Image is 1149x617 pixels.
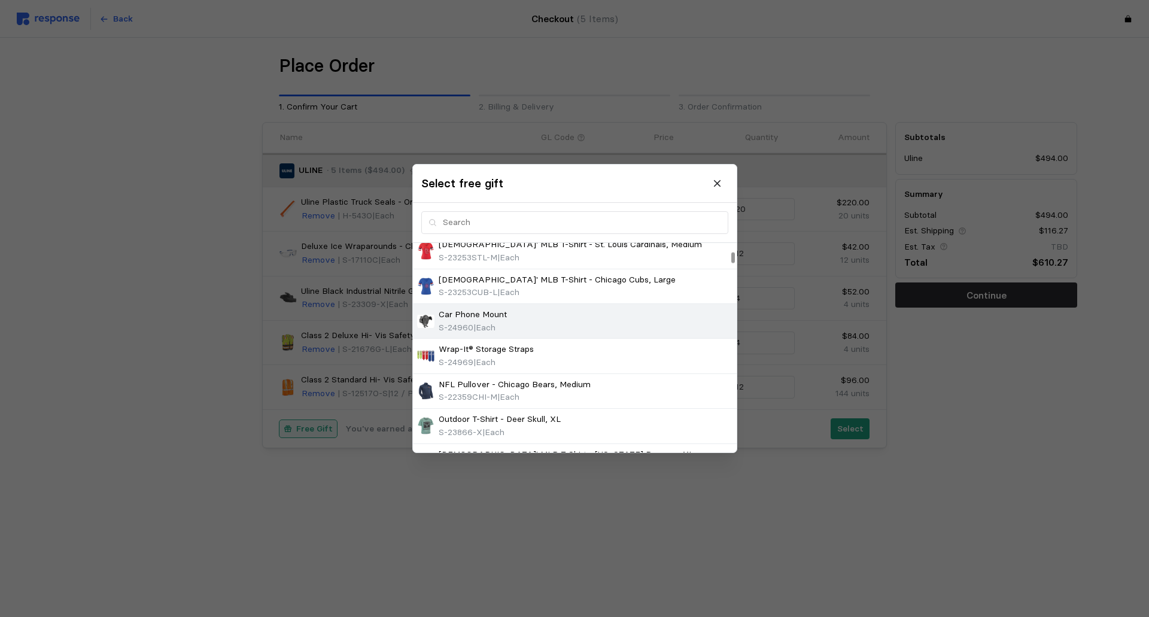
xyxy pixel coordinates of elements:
p: Outdoor T-Shirt - Deer Skull, XL [439,413,561,426]
span: | Each [482,427,504,437]
span: S-23253CUB-L [439,287,497,297]
p: [DEMOGRAPHIC_DATA]' MLB T-Shirt - St. Louis Cardinals, Medium [439,238,702,251]
span: S-23866-X [439,427,482,437]
p: Car Phone Mount [439,308,507,321]
span: S-24960 [439,322,473,333]
span: | Each [497,252,519,263]
span: | Each [473,322,496,333]
span: S-24969 [439,357,473,367]
img: S-23253STL-M [417,243,434,260]
span: | Each [497,287,519,297]
img: S-24960 [417,312,434,330]
h3: Select free gift [421,175,503,192]
span: | Each [497,392,519,403]
p: NFL Pullover - Chicago Bears, Medium [439,378,591,391]
span: S-22359CHI-M [439,392,497,403]
img: S-23866-X [417,417,434,434]
p: [DEMOGRAPHIC_DATA]' MLB T-Shirt - Chicago Cubs, Large [439,273,676,287]
img: S-23253CUB-L [417,278,434,295]
input: Search [443,212,721,233]
p: [DEMOGRAPHIC_DATA]' MLB T-Shirt - [US_STATE] Rangers, XL [439,448,694,461]
span: | Each [473,357,496,367]
p: Wrap-It® Storage Straps [439,344,534,357]
img: S-24969 [417,348,434,365]
span: S-23253STL-M [439,252,497,263]
img: S-22359CHI-M [417,382,434,400]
